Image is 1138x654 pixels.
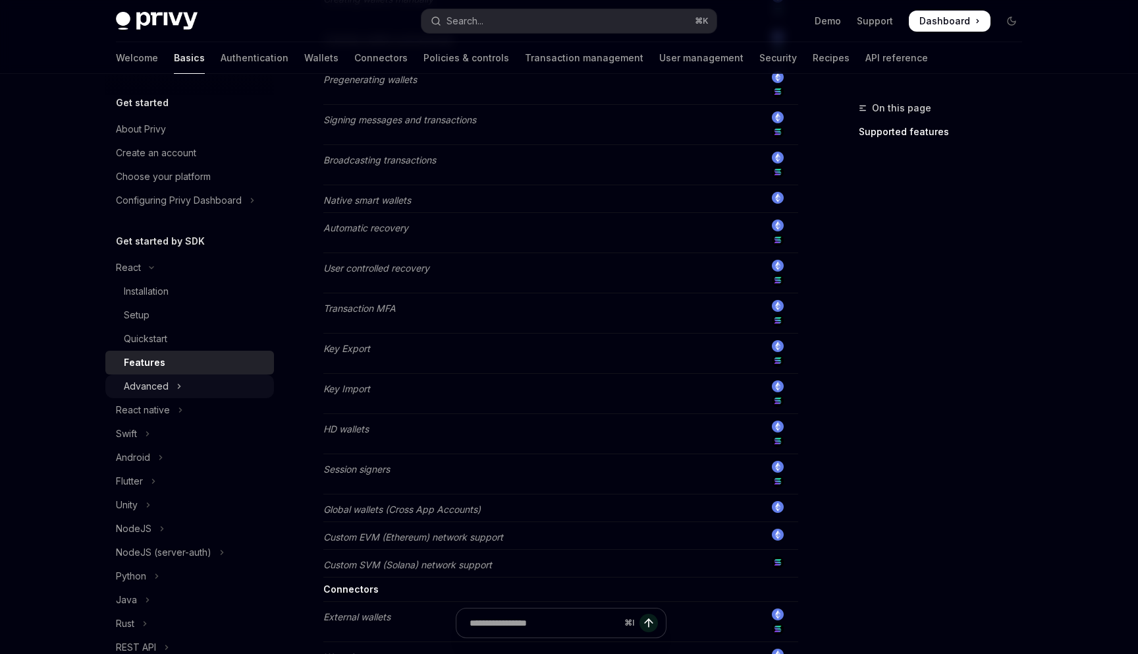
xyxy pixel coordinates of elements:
button: Toggle React section [105,256,274,280]
a: Welcome [116,42,158,74]
em: Custom EVM (Ethereum) network support [323,531,503,543]
div: Installation [124,283,169,299]
div: Swift [116,426,137,442]
a: Setup [105,303,274,327]
img: ethereum.png [772,461,784,473]
img: solana.png [772,86,784,98]
span: On this page [872,100,931,116]
em: Global wallets (Cross App Accounts) [323,504,481,515]
div: Setup [124,307,149,323]
em: HD wallets [323,423,369,434]
button: Toggle Rust section [105,612,274,636]
div: Android [116,450,150,465]
button: Toggle NodeJS (server-auth) section [105,541,274,564]
em: Pregenerating wallets [323,74,417,85]
button: Toggle Flutter section [105,469,274,493]
div: Create an account [116,145,196,161]
img: ethereum.png [772,300,784,312]
div: Configuring Privy Dashboard [116,193,242,208]
div: React native [116,402,170,418]
img: solana.png [772,435,784,447]
img: solana.png [772,314,784,326]
a: Dashboard [909,11,990,32]
a: About Privy [105,117,274,141]
img: ethereum.png [772,340,784,352]
div: Unity [116,497,138,513]
a: Authentication [221,42,288,74]
div: About Privy [116,121,166,137]
img: solana.png [772,234,784,246]
em: Key Import [323,383,370,394]
button: Toggle Java section [105,588,274,612]
a: Connectors [354,42,408,74]
em: Signing messages and transactions [323,114,476,125]
a: Recipes [813,42,850,74]
img: ethereum.png [772,501,784,513]
h5: Get started [116,95,169,111]
a: Transaction management [525,42,643,74]
a: API reference [865,42,928,74]
em: Broadcasting transactions [323,154,436,165]
a: Features [105,351,274,374]
a: Supported features [859,121,1033,142]
button: Toggle NodeJS section [105,517,274,541]
img: ethereum.png [772,421,784,432]
input: Ask a question... [470,609,619,638]
a: Create an account [105,141,274,165]
button: Toggle Advanced section [105,374,274,398]
img: ethereum.png [772,111,784,123]
button: Toggle Android section [105,446,274,469]
img: ethereum.png [772,152,784,163]
a: Quickstart [105,327,274,351]
div: Choose your platform [116,169,211,185]
img: ethereum.png [772,192,784,204]
img: solana.png [772,274,784,286]
a: Demo [815,15,841,28]
button: Send message [639,614,658,632]
img: solana.png [772,395,784,407]
em: Key Export [323,343,370,354]
img: solana.png [772,166,784,178]
em: Custom SVM (Solana) network support [323,559,492,570]
a: Wallets [304,42,339,74]
div: Java [116,592,137,608]
button: Toggle Unity section [105,493,274,517]
a: Support [857,15,893,28]
a: User management [659,42,744,74]
div: Quickstart [124,331,167,347]
h5: Get started by SDK [116,233,205,249]
em: Automatic recovery [323,222,408,233]
img: ethereum.png [772,71,784,83]
div: NodeJS (server-auth) [116,545,211,560]
button: Toggle Python section [105,564,274,588]
img: ethereum.png [772,260,784,272]
div: Flutter [116,473,143,489]
span: ⌘ K [695,16,709,26]
img: solana.png [772,475,784,487]
div: Search... [447,13,483,29]
div: React [116,260,141,276]
button: Toggle dark mode [1001,11,1022,32]
img: ethereum.png [772,380,784,392]
div: Rust [116,616,134,632]
img: ethereum.png [772,529,784,541]
strong: Connectors [323,583,379,595]
img: solana.png [772,126,784,138]
span: Dashboard [919,15,970,28]
em: User controlled recovery [323,262,429,274]
img: dark logo [116,12,198,30]
a: Choose your platform [105,165,274,189]
div: NodeJS [116,521,151,537]
button: Toggle Configuring Privy Dashboard section [105,189,274,212]
div: Advanced [124,378,169,394]
em: Transaction MFA [323,303,396,314]
em: Native smart wallets [323,194,411,206]
em: Session signers [323,463,390,475]
img: solana.png [772,556,784,568]
button: Toggle React native section [105,398,274,422]
div: Python [116,568,146,584]
a: Basics [174,42,205,74]
img: ethereum.png [772,220,784,231]
img: solana.png [772,355,784,367]
a: Security [759,42,797,74]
